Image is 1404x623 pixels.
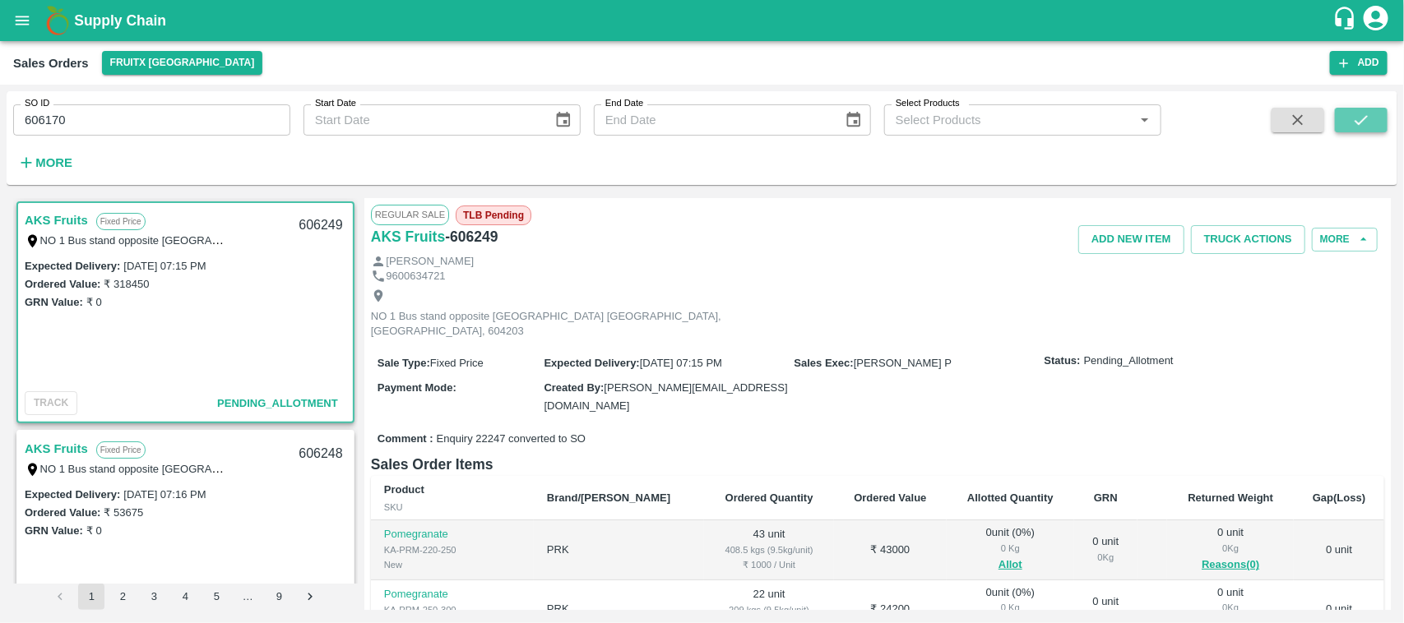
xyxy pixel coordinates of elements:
button: Select DC [102,51,263,75]
button: Go to page 3 [141,584,167,610]
nav: pagination navigation [44,584,326,610]
label: End Date [605,97,643,110]
span: [DATE] 07:15 PM [640,357,722,369]
p: Fixed Price [96,441,146,459]
div: KA-PRM-220-250 [384,542,521,557]
label: [DATE] 07:16 PM [123,488,206,501]
label: GRN Value: [25,296,83,308]
div: 0 Kg [1087,550,1124,565]
button: Open [1134,109,1156,131]
td: 0 unit [1294,520,1384,580]
div: Sales Orders [13,53,89,74]
label: ₹ 0 [86,296,102,308]
span: Pending_Allotment [1084,353,1174,369]
div: … [234,589,261,605]
div: New [384,557,521,572]
label: Status: [1045,353,1081,369]
a: AKS Fruits [25,438,88,459]
a: AKS Fruits [371,225,445,248]
div: 606248 [289,435,352,473]
span: TLB Pending [456,205,531,225]
p: NO 1 Bus stand opposite [GEOGRAPHIC_DATA] [GEOGRAPHIC_DATA], [GEOGRAPHIC_DATA], 604203 [371,309,741,339]
button: Reasons(0) [1180,556,1281,575]
label: ₹ 318450 [104,278,149,290]
button: Add [1330,51,1388,75]
p: [PERSON_NAME] [386,254,474,270]
div: ₹ 1000 / Unit [717,557,821,572]
button: Allot [999,556,1022,575]
label: Created By : [544,381,604,394]
p: 9600634721 [386,269,445,284]
label: Expected Delivery : [25,260,120,272]
button: Go to next page [297,584,323,610]
input: Select Products [889,109,1129,131]
b: GRN [1094,491,1118,504]
div: 0 Kg [960,541,1061,556]
span: [PERSON_NAME][EMAIL_ADDRESS][DOMAIN_NAME] [544,381,787,412]
div: account of current user [1361,3,1391,38]
label: Ordered Value: [25,506,100,519]
label: GRN Value: [25,524,83,537]
b: Returned Weight [1188,491,1273,504]
img: logo [41,4,74,37]
b: Ordered Quantity [725,491,813,504]
button: More [13,149,76,177]
div: 0 unit [1087,534,1124,565]
button: Add NEW ITEM [1078,225,1184,254]
div: customer-support [1332,6,1361,35]
h6: Sales Order Items [371,453,1384,476]
span: [PERSON_NAME] P [854,357,952,369]
h6: - 606249 [445,225,498,248]
div: 408.5 kgs (9.5kg/unit) [717,542,821,557]
a: AKS Fruits [25,210,88,231]
label: [DATE] 07:15 PM [123,260,206,272]
td: ₹ 43000 [834,520,947,580]
label: NO 1 Bus stand opposite [GEOGRAPHIC_DATA] [GEOGRAPHIC_DATA], [GEOGRAPHIC_DATA], 604203 [40,462,547,475]
a: Supply Chain [74,9,1332,32]
input: End Date [594,104,832,136]
td: PRK [534,520,704,580]
b: Gap(Loss) [1313,491,1365,504]
button: open drawer [3,2,41,39]
label: Payment Mode : [378,381,456,394]
button: Go to page 9 [266,584,292,610]
button: Go to page 5 [203,584,229,610]
div: 0 Kg [1180,600,1281,615]
span: Enquiry 22247 converted to SO [437,431,586,447]
span: Pending_Allotment [217,397,338,409]
b: Ordered Value [854,491,926,504]
label: Ordered Value: [25,278,100,290]
b: Supply Chain [74,12,166,29]
button: Choose date [548,104,579,136]
div: 209 kgs (9.5kg/unit) [717,602,821,617]
b: Allotted Quantity [967,491,1054,504]
span: Regular Sale [371,205,449,224]
label: Select Products [896,97,960,110]
label: SO ID [25,97,49,110]
p: Pomegranate [384,587,521,602]
label: Sales Exec : [795,357,854,369]
div: 0 unit ( 0 %) [960,525,1061,575]
label: Expected Delivery : [544,357,639,369]
label: ₹ 53675 [104,506,143,519]
p: Fixed Price [96,213,146,230]
div: KA-PRM-250-300 [384,602,521,617]
td: 43 unit [704,520,834,580]
label: Sale Type : [378,357,430,369]
label: ₹ 0 [86,524,102,537]
div: 606249 [289,206,352,245]
strong: More [35,156,72,169]
button: Truck Actions [1191,225,1305,254]
button: Go to page 2 [109,584,136,610]
label: Start Date [315,97,356,110]
div: 0 unit [1180,525,1281,575]
input: Enter SO ID [13,104,290,136]
div: 0 Kg [960,600,1061,615]
div: SKU [384,500,521,515]
button: Choose date [838,104,869,136]
span: Fixed Price [430,357,484,369]
label: NO 1 Bus stand opposite [GEOGRAPHIC_DATA] [GEOGRAPHIC_DATA], [GEOGRAPHIC_DATA], 604203 [40,233,547,247]
button: page 1 [78,584,104,610]
b: Brand/[PERSON_NAME] [547,491,670,504]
